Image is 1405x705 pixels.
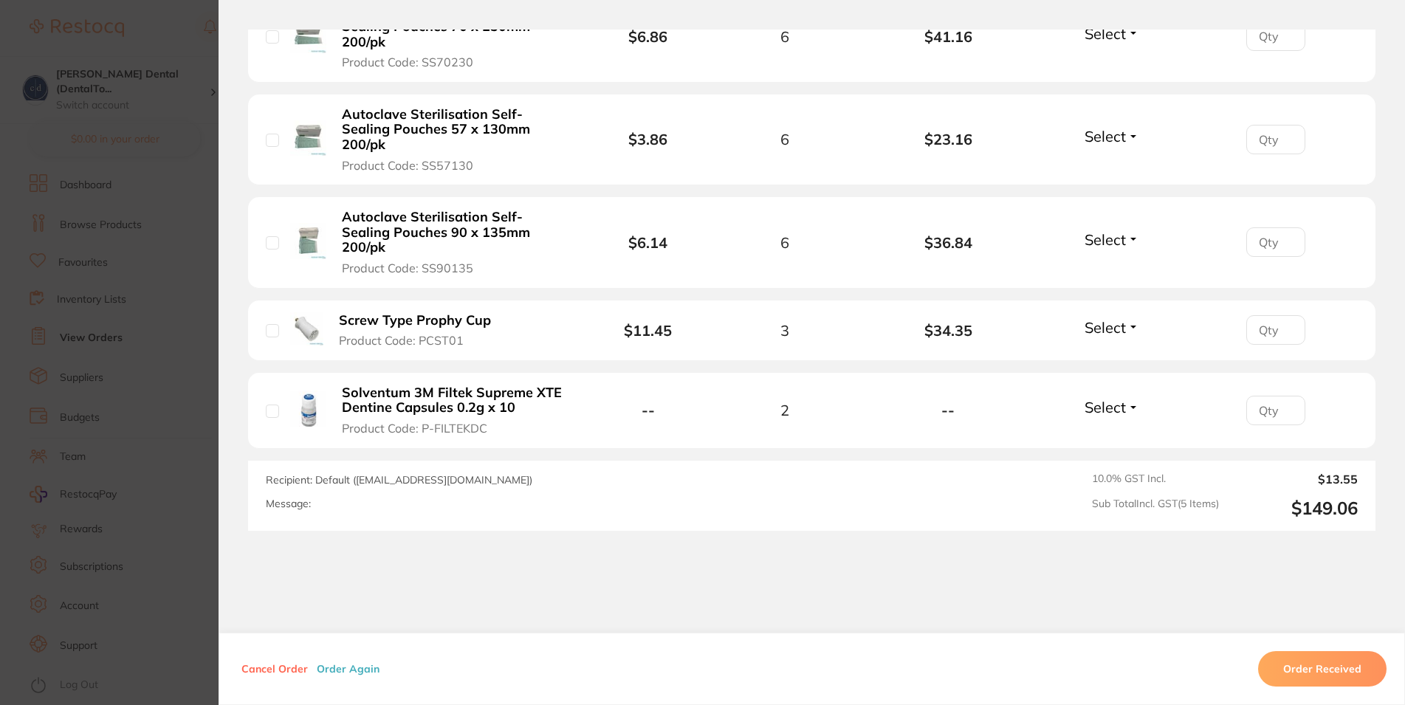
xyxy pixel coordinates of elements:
[1231,472,1358,486] output: $13.55
[337,3,571,69] button: Autoclave Sterilisation Self-Sealing Pouches 70 x 230mm 200/pk Product Code: SS70230
[1085,230,1126,249] span: Select
[1258,651,1387,687] button: Order Received
[1092,498,1219,519] span: Sub Total Incl. GST ( 5 Items)
[290,391,326,427] img: Solventum 3M Filtek Supreme XTE Dentine Capsules 0.2g x 10
[1080,318,1144,337] button: Select
[312,662,384,675] button: Order Again
[624,321,672,340] b: $11.45
[1085,398,1126,416] span: Select
[780,234,789,251] span: 6
[290,223,326,259] img: Autoclave Sterilisation Self-Sealing Pouches 90 x 135mm 200/pk
[1080,127,1144,145] button: Select
[780,28,789,45] span: 6
[628,130,667,148] b: $3.86
[1080,24,1144,43] button: Select
[866,234,1030,251] b: $36.84
[1080,230,1144,249] button: Select
[290,17,326,53] img: Autoclave Sterilisation Self-Sealing Pouches 70 x 230mm 200/pk
[337,106,571,173] button: Autoclave Sterilisation Self-Sealing Pouches 57 x 130mm 200/pk Product Code: SS57130
[342,107,567,153] b: Autoclave Sterilisation Self-Sealing Pouches 57 x 130mm 200/pk
[628,27,667,46] b: $6.86
[342,159,473,172] span: Product Code: SS57130
[266,473,532,486] span: Recipient: Default ( [EMAIL_ADDRESS][DOMAIN_NAME] )
[290,312,323,345] img: Screw Type Prophy Cup
[337,209,571,275] button: Autoclave Sterilisation Self-Sealing Pouches 90 x 135mm 200/pk Product Code: SS90135
[237,662,312,675] button: Cancel Order
[866,402,1030,419] b: --
[339,313,491,329] b: Screw Type Prophy Cup
[1092,472,1219,486] span: 10.0 % GST Incl.
[1246,315,1305,345] input: Qty
[1080,398,1144,416] button: Select
[1246,125,1305,154] input: Qty
[342,55,473,69] span: Product Code: SS70230
[1246,21,1305,51] input: Qty
[866,131,1030,148] b: $23.16
[290,120,326,157] img: Autoclave Sterilisation Self-Sealing Pouches 57 x 130mm 200/pk
[342,261,473,275] span: Product Code: SS90135
[334,312,509,348] button: Screw Type Prophy Cup Product Code: PCST01
[780,322,789,339] span: 3
[1231,498,1358,519] output: $149.06
[1085,127,1126,145] span: Select
[628,233,667,252] b: $6.14
[642,401,655,419] b: --
[780,402,789,419] span: 2
[339,334,464,347] span: Product Code: PCST01
[780,131,789,148] span: 6
[342,385,567,416] b: Solventum 3M Filtek Supreme XTE Dentine Capsules 0.2g x 10
[1085,24,1126,43] span: Select
[1246,227,1305,257] input: Qty
[266,498,311,510] label: Message:
[342,210,567,255] b: Autoclave Sterilisation Self-Sealing Pouches 90 x 135mm 200/pk
[342,4,567,49] b: Autoclave Sterilisation Self-Sealing Pouches 70 x 230mm 200/pk
[866,28,1030,45] b: $41.16
[1246,396,1305,425] input: Qty
[342,422,487,435] span: Product Code: P-FILTEKDC
[1085,318,1126,337] span: Select
[866,322,1030,339] b: $34.35
[337,385,571,436] button: Solventum 3M Filtek Supreme XTE Dentine Capsules 0.2g x 10 Product Code: P-FILTEKDC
